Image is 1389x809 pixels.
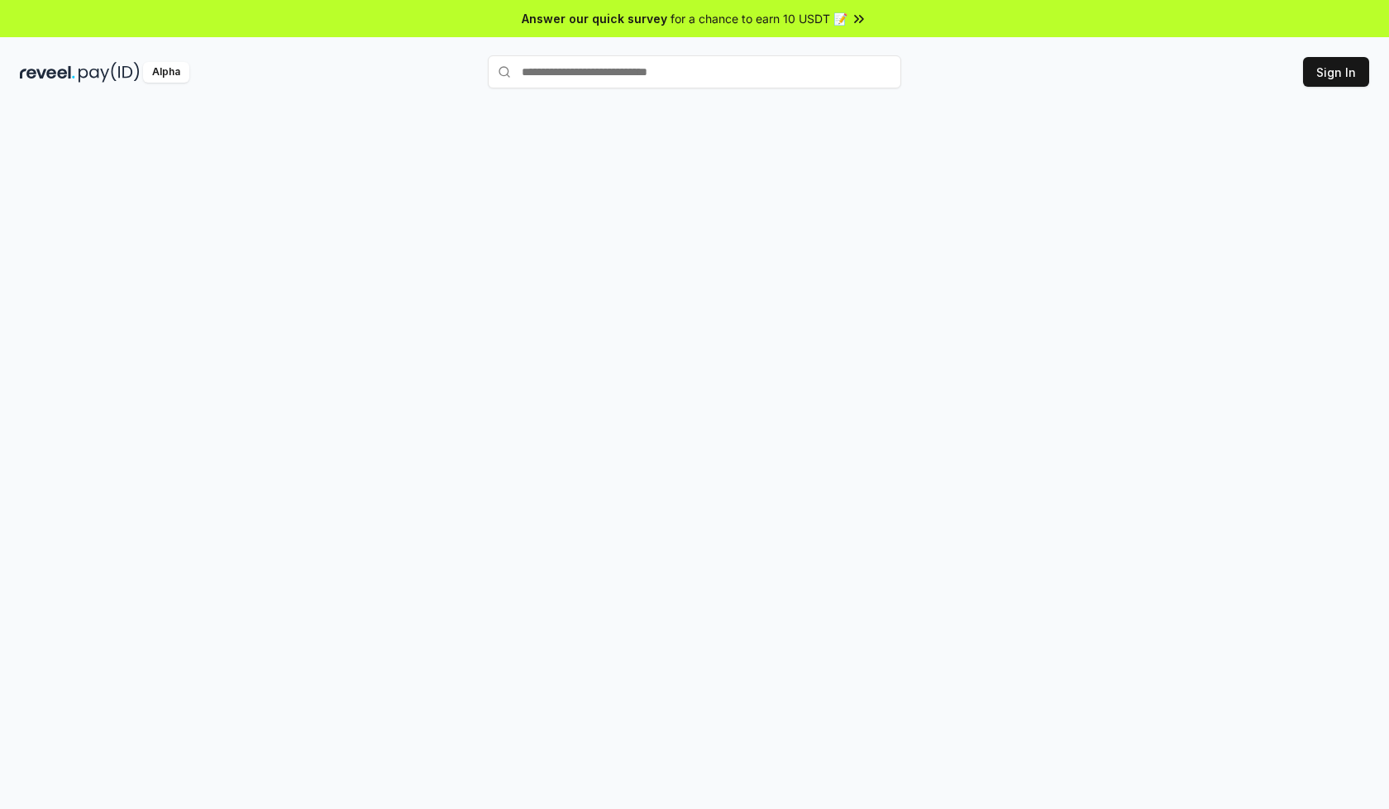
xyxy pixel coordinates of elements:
[522,10,667,27] span: Answer our quick survey
[143,62,189,83] div: Alpha
[1303,57,1369,87] button: Sign In
[79,62,140,83] img: pay_id
[671,10,847,27] span: for a chance to earn 10 USDT 📝
[20,62,75,83] img: reveel_dark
